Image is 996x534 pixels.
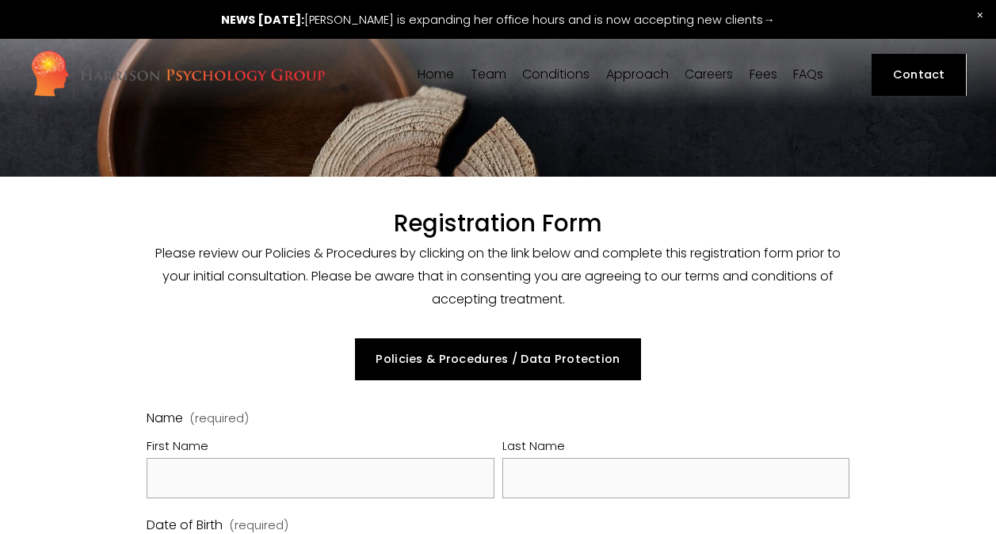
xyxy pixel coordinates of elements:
[147,407,183,430] span: Name
[793,67,823,82] a: FAQs
[872,54,966,96] a: Contact
[522,67,590,82] a: folder dropdown
[147,242,849,311] p: Please review our Policies & Procedures by clicking on the link below and complete this registrat...
[606,67,669,82] a: folder dropdown
[355,338,642,380] a: Policies & Procedures / Data Protection
[30,49,326,101] img: Harrison Psychology Group
[606,68,669,81] span: Approach
[190,413,249,424] span: (required)
[750,67,777,82] a: Fees
[147,436,494,458] div: First Name
[502,436,849,458] div: Last Name
[471,67,506,82] a: folder dropdown
[471,68,506,81] span: Team
[418,67,454,82] a: Home
[147,209,849,238] h1: Registration Form
[685,67,733,82] a: Careers
[522,68,590,81] span: Conditions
